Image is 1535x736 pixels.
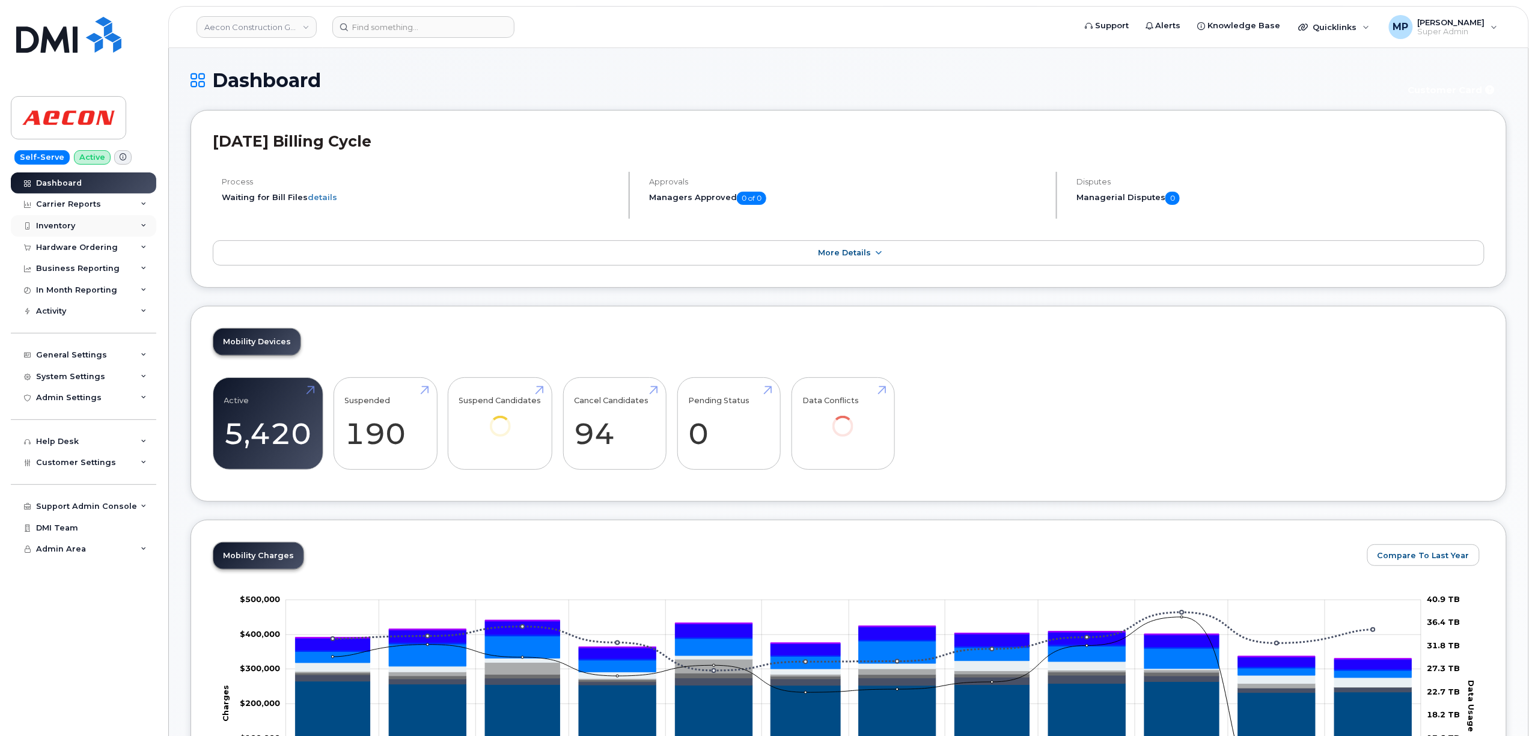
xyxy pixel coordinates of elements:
g: QST [295,620,1411,658]
g: PST [295,621,1411,660]
a: Active 5,420 [224,384,312,463]
button: Customer Card [1399,79,1507,100]
h1: Dashboard [191,70,1393,91]
h4: Process [222,177,618,186]
button: Compare To Last Year [1367,544,1480,566]
g: Hardware [295,655,1411,687]
tspan: $200,000 [240,698,280,708]
a: details [308,192,337,202]
a: Suspended 190 [345,384,426,463]
a: Mobility Devices [213,329,301,355]
a: Pending Status 0 [688,384,769,463]
tspan: 27.3 TB [1427,663,1460,673]
tspan: $300,000 [240,663,280,673]
h5: Managerial Disputes [1076,192,1485,205]
li: Waiting for Bill Files [222,192,618,203]
tspan: Data Usage [1466,680,1476,732]
tspan: $500,000 [240,594,280,604]
a: Suspend Candidates [459,384,542,453]
g: GST [295,634,1411,671]
a: Mobility Charges [213,543,304,569]
span: Compare To Last Year [1378,550,1469,561]
tspan: 18.2 TB [1427,710,1460,719]
h4: Disputes [1076,177,1485,186]
tspan: 36.4 TB [1427,618,1460,627]
g: $0 [240,663,280,673]
g: Features [295,636,1411,678]
tspan: Charges [220,685,230,722]
a: Cancel Candidates 94 [574,384,655,463]
g: $0 [240,594,280,604]
tspan: 40.9 TB [1427,594,1460,604]
tspan: 22.7 TB [1427,687,1460,696]
span: More Details [818,248,871,257]
span: 0 [1165,192,1180,205]
g: $0 [240,698,280,708]
h4: Approvals [649,177,1046,186]
h2: [DATE] Billing Cycle [213,132,1485,150]
h5: Managers Approved [649,192,1046,205]
a: Data Conflicts [802,384,883,453]
span: 0 of 0 [737,192,766,205]
tspan: $400,000 [240,629,280,639]
g: HST [295,621,1411,669]
tspan: 31.8 TB [1427,640,1460,650]
g: $0 [240,629,280,639]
